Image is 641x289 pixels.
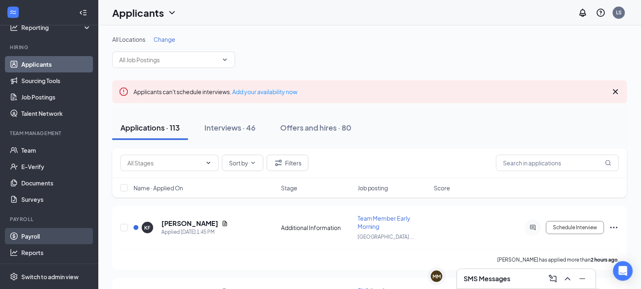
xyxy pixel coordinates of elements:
svg: Ellipses [609,223,619,233]
div: Offers and hires · 80 [280,122,351,133]
svg: ChevronDown [222,56,228,63]
div: Switch to admin view [21,273,79,281]
div: Applications · 113 [120,122,180,133]
svg: Minimize [578,274,587,284]
span: Sort by [229,160,248,166]
button: Schedule Interview [546,221,604,234]
div: Reporting [21,23,92,32]
button: ChevronUp [561,272,574,285]
span: Name · Applied On [134,184,183,192]
svg: ComposeMessage [548,274,558,284]
svg: Document [222,220,228,227]
a: Applicants [21,56,91,72]
svg: Analysis [10,23,18,32]
div: Hiring [10,44,90,51]
div: Applied [DATE] 1:45 PM [161,228,228,236]
div: Payroll [10,216,90,223]
div: LS [616,9,622,16]
h5: [PERSON_NAME] [161,219,218,228]
span: All Locations [112,36,145,43]
p: [PERSON_NAME] has applied more than . [497,256,619,263]
a: Documents [21,175,91,191]
div: Open Intercom Messenger [613,261,633,281]
svg: ChevronDown [205,160,212,166]
div: Interviews · 46 [204,122,256,133]
span: Team Member Early Morning [358,214,411,230]
button: Minimize [576,272,589,285]
span: Score [434,184,450,192]
input: Search in applications [496,155,619,171]
svg: Filter [274,158,283,168]
svg: Settings [10,273,18,281]
span: Change [154,36,175,43]
svg: ChevronUp [563,274,573,284]
div: Additional Information [281,224,353,232]
b: 2 hours ago [591,257,618,263]
svg: QuestionInfo [596,8,606,18]
div: MM [433,273,441,280]
a: Add your availability now [232,88,297,95]
svg: Cross [611,87,621,97]
span: Job posting [358,184,388,192]
svg: Notifications [578,8,588,18]
button: Sort byChevronDown [222,155,263,171]
svg: ChevronDown [167,8,177,18]
svg: MagnifyingGlass [605,160,612,166]
a: Sourcing Tools [21,72,91,89]
h1: Applicants [112,6,164,20]
span: Stage [281,184,298,192]
svg: Error [119,87,129,97]
svg: Collapse [79,9,87,17]
svg: ActiveChat [528,224,538,231]
span: [GEOGRAPHIC_DATA] ... [358,234,414,240]
button: ComposeMessage [546,272,559,285]
a: Job Postings [21,89,91,105]
input: All Stages [127,158,202,167]
a: Surveys [21,191,91,208]
div: Team Management [10,130,90,137]
svg: WorkstreamLogo [9,8,17,16]
input: All Job Postings [119,55,218,64]
a: Payroll [21,228,91,244]
div: KF [145,224,151,231]
a: Team [21,142,91,158]
a: Reports [21,244,91,261]
h3: SMS Messages [464,274,510,283]
button: Filter Filters [267,155,308,171]
a: E-Verify [21,158,91,175]
svg: ChevronDown [250,160,256,166]
span: Applicants can't schedule interviews. [134,88,297,95]
a: Talent Network [21,105,91,122]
